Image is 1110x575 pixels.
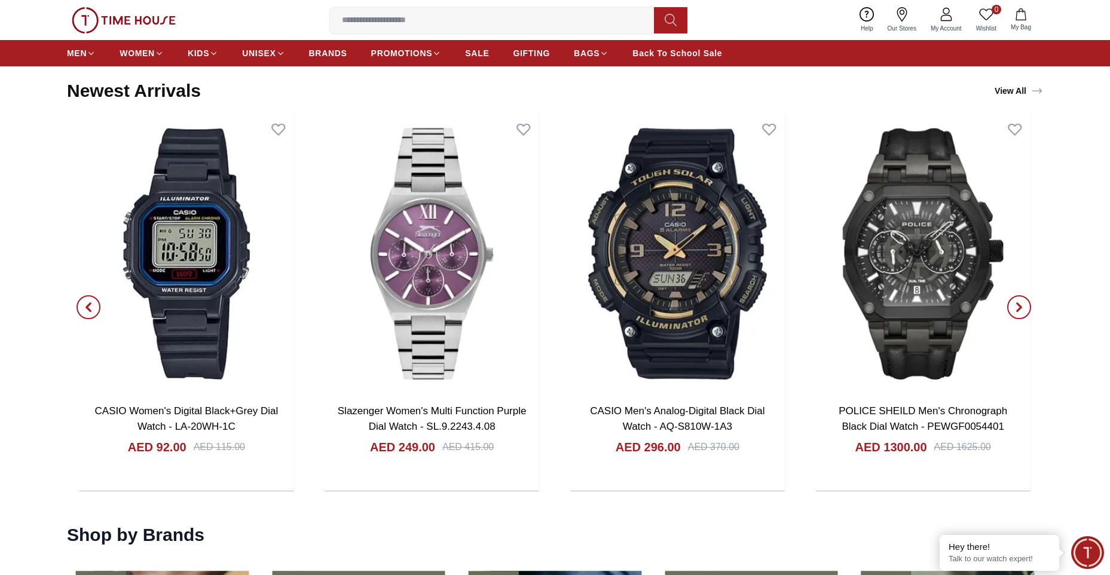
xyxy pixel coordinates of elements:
[574,47,600,59] span: BAGS
[969,5,1004,35] a: 0Wishlist
[616,439,681,455] h4: AED 296.00
[856,24,878,33] span: Help
[371,42,442,64] a: PROMOTIONS
[839,405,1007,432] a: POLICE SHEILD Men's Chronograph Black Dial Watch - PEWGF0054401
[325,114,539,394] img: Slazenger Women's Multi Function Purple Dial Watch - SL.9.2243.4.08
[816,114,1031,394] img: POLICE SHEILD Men's Chronograph Black Dial Watch - PEWGF0054401
[632,42,722,64] a: Back To School Sale
[992,82,1045,99] a: View All
[632,47,722,59] span: Back To School Sale
[242,47,276,59] span: UNISEX
[926,24,967,33] span: My Account
[465,42,489,64] a: SALE
[67,42,96,64] a: MEN
[194,440,245,454] div: AED 115.00
[188,42,218,64] a: KIDS
[971,24,1001,33] span: Wishlist
[370,439,435,455] h4: AED 249.00
[992,5,1001,14] span: 0
[371,47,433,59] span: PROMOTIONS
[570,114,785,394] img: CASIO Men's Analog-Digital Black Dial Watch - AQ-S810W-1A3
[67,47,87,59] span: MEN
[513,47,550,59] span: GIFTING
[513,42,550,64] a: GIFTING
[309,47,347,59] span: BRANDS
[465,47,489,59] span: SALE
[79,114,293,394] img: CASIO Women's Digital Black+Grey Dial Watch - LA-20WH-1C
[120,47,155,59] span: WOMEN
[338,405,527,432] a: Slazenger Women's Multi Function Purple Dial Watch - SL.9.2243.4.08
[128,439,186,455] h4: AED 92.00
[95,405,279,432] a: CASIO Women's Digital Black+Grey Dial Watch - LA-20WH-1C
[854,5,880,35] a: Help
[442,440,494,454] div: AED 415.00
[688,440,739,454] div: AED 370.00
[855,439,926,455] h4: AED 1300.00
[1004,6,1038,34] button: My Bag
[309,42,347,64] a: BRANDS
[67,80,201,102] h2: Newest Arrivals
[67,524,204,546] h2: Shop by Brands
[949,541,1050,553] div: Hey there!
[574,42,608,64] a: BAGS
[242,42,285,64] a: UNISEX
[120,42,164,64] a: WOMEN
[880,5,924,35] a: Our Stores
[1071,536,1104,569] div: Chat Widget
[188,47,209,59] span: KIDS
[883,24,921,33] span: Our Stores
[949,554,1050,564] p: Talk to our watch expert!
[72,7,176,33] img: ...
[1006,23,1036,32] span: My Bag
[934,440,991,454] div: AED 1625.00
[590,405,765,432] a: CASIO Men's Analog-Digital Black Dial Watch - AQ-S810W-1A3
